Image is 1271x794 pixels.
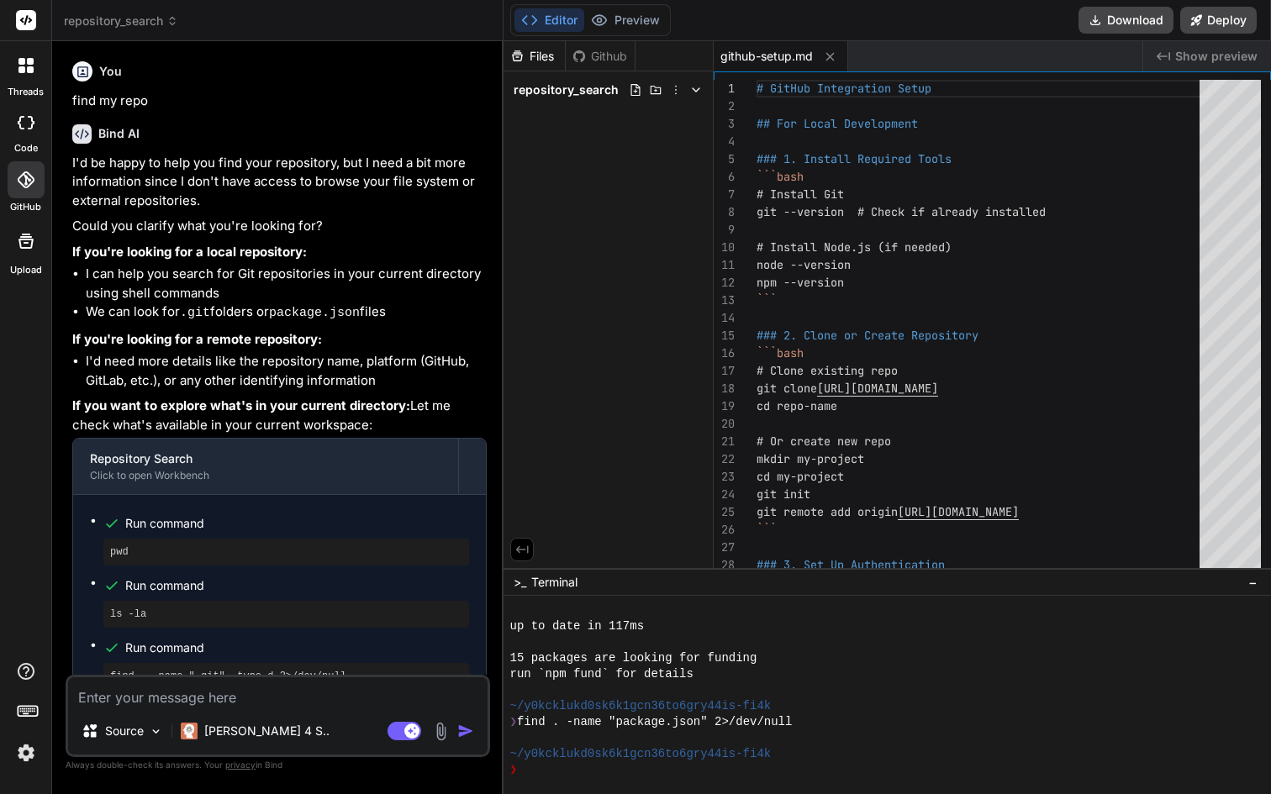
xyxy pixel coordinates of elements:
p: [PERSON_NAME] 4 S.. [204,723,330,739]
span: ``` [757,522,777,537]
p: Could you clarify what you're looking for? [72,217,487,236]
span: ### 2. Clone or Create Repository [757,328,978,343]
span: git clone [757,381,817,396]
div: 20 [714,415,735,433]
img: icon [457,723,474,739]
span: # Clone existing repo [757,363,898,378]
img: Claude 4 Sonnet [181,723,198,739]
span: [URL][DOMAIN_NAME] [817,381,938,396]
p: I'd be happy to help you find your repository, but I need a bit more information since I don't ha... [72,154,487,211]
li: I'd need more details like the repository name, platform (GitHub, GitLab, etc.), or any other ide... [86,352,487,390]
div: Files [504,48,565,65]
div: 25 [714,503,735,521]
div: 16 [714,344,735,362]
div: 18 [714,380,735,397]
button: − [1245,569,1261,596]
span: privacy [225,760,256,770]
span: − [1248,574,1258,591]
h6: You [99,63,122,80]
div: 10 [714,239,735,256]
label: code [14,141,38,155]
span: Run command [125,577,469,594]
label: GitHub [10,200,41,214]
pre: pwd [110,545,462,559]
div: 5 [714,150,735,168]
span: git init [757,486,810,502]
span: ``` [757,292,777,308]
button: Deploy [1180,7,1257,34]
div: 24 [714,486,735,503]
li: I can help you search for Git repositories in your current directory using shell commands [86,265,487,302]
div: 6 [714,168,735,186]
strong: If you're looking for a remote repository: [72,331,322,347]
span: cd repo-name [757,398,837,413]
img: settings [12,739,40,767]
span: ## For Local Development [757,116,918,131]
span: >_ [514,574,526,591]
img: attachment [431,722,451,741]
span: git remote add origin [757,504,898,519]
div: 8 [714,203,735,221]
span: 15 packages are looking for funding [510,650,757,666]
span: ❯ [510,714,517,730]
button: Repository SearchClick to open Workbench [73,439,458,494]
span: find . -name "package.json" 2>/dev/null [517,714,792,730]
span: [URL][DOMAIN_NAME] [898,504,1019,519]
label: Upload [10,263,42,277]
span: mkdir my-project [757,451,864,466]
span: # Install Git [757,187,844,202]
button: Editor [514,8,584,32]
div: 12 [714,274,735,292]
h6: Bind AI [98,125,140,142]
span: cd my-project [757,469,844,484]
span: ### 1. Install Required Tools [757,151,952,166]
div: 7 [714,186,735,203]
span: Terminal [531,574,577,591]
span: Run command [125,515,469,532]
span: github-setup.md [720,48,813,65]
p: Let me check what's available in your current workspace: [72,397,487,434]
span: repository_search [64,13,178,29]
span: up to date in 117ms [510,618,645,634]
span: node --version [757,257,851,272]
pre: find . -name ".git" -type d 2>/dev/null [110,670,462,683]
span: # Or create new repo [757,434,891,449]
span: ~/y0kcklukd0sk6k1gcn36to6gry44is-fi4k [510,698,772,714]
div: 22 [714,450,735,468]
span: # Install Node.js (if needed) [757,239,952,255]
div: 17 [714,362,735,380]
div: Github [566,48,635,65]
span: ### 3. Set Up Authentication [757,557,945,572]
div: 19 [714,397,735,415]
span: ❯ [510,762,517,778]
img: Pick Models [149,724,163,739]
p: find my repo [72,92,487,111]
div: 2 [714,97,735,115]
div: 23 [714,468,735,486]
div: 28 [714,556,735,574]
div: 27 [714,539,735,556]
button: Download [1079,7,1173,34]
p: Always double-check its answers. Your in Bind [66,757,490,773]
span: ~/y0kcklukd0sk6k1gcn36to6gry44is-fi4k [510,746,772,762]
p: Source [105,723,144,739]
span: Run command [125,639,469,656]
div: Repository Search [90,450,441,467]
span: git --version # Check if already installed [757,204,1046,219]
div: 13 [714,292,735,309]
span: Show preview [1175,48,1258,65]
div: 21 [714,433,735,450]
span: repository_search [514,82,619,98]
div: 26 [714,521,735,539]
strong: If you're looking for a local repository: [72,244,307,260]
div: Click to open Workbench [90,469,441,482]
div: 14 [714,309,735,327]
div: 11 [714,256,735,274]
div: 15 [714,327,735,344]
div: 9 [714,221,735,239]
div: 3 [714,115,735,133]
span: ```bash [757,345,804,360]
button: Preview [584,8,667,32]
strong: If you want to explore what's in your current directory: [72,397,410,413]
label: threads [8,85,44,99]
